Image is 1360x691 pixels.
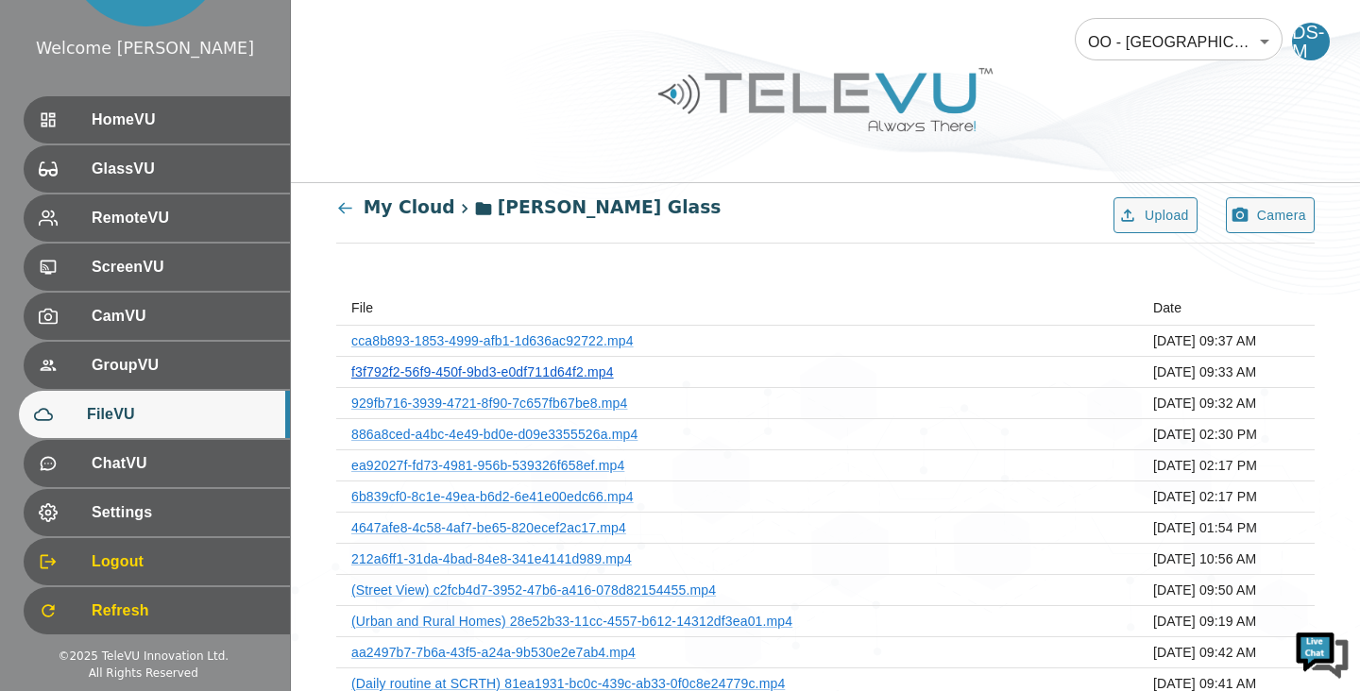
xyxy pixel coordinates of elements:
td: [DATE] 09:32 AM [1138,388,1315,419]
th: Date [1138,291,1315,326]
td: [DATE] 09:42 AM [1138,637,1315,668]
a: 4647afe8-4c58-4af7-be65-820ecef2ac17.mp4 [351,520,626,535]
span: CamVU [92,305,275,328]
div: GlassVU [24,145,290,193]
span: RemoteVU [92,207,275,229]
span: HomeVU [92,109,275,131]
div: Logout [24,538,290,585]
span: FileVU [87,403,275,426]
div: FileVU [19,391,290,438]
a: (Street View) c2fcb4d7-3952-47b6-a416-078d82154455.mp4 [351,582,716,598]
a: (Urban and Rural Homes) 28e52b33-11cc-4557-b612-14312df3ea01.mp4 [351,614,792,629]
span: Logout [92,550,275,573]
td: [DATE] 09:19 AM [1138,606,1315,637]
td: [DATE] 09:33 AM [1138,357,1315,388]
a: f3f792f2-56f9-450f-9bd3-e0df711d64f2.mp4 [351,364,614,379]
div: GroupVU [24,342,290,389]
div: Chat with us now [98,99,317,124]
textarea: Type your message and hit 'Enter' [9,477,360,543]
div: My Cloud [336,194,455,221]
div: CamVU [24,293,290,340]
span: Refresh [92,599,275,622]
td: [DATE] 02:30 PM [1138,419,1315,450]
td: [DATE] 02:17 PM [1138,450,1315,481]
td: [DATE] 02:17 PM [1138,481,1315,513]
span: [PERSON_NAME] Glass [498,197,722,217]
div: Refresh [24,587,290,634]
a: 886a8ced-a4bc-4e49-bd0e-d09e3355526a.mp4 [351,427,637,442]
a: 929fb716-3939-4721-8f90-7c657fb67be8.mp4 [351,396,627,411]
span: GlassVU [92,158,275,180]
a: cca8b893-1853-4999-afb1-1d636ac92722.mp4 [351,333,634,348]
div: Welcome [PERSON_NAME] [36,36,254,60]
div: ChatVU [24,440,290,487]
a: ea92027f-fd73-4981-956b-539326f658ef.mp4 [351,458,624,473]
div: HomeVU [24,96,290,143]
div: OO - [GEOGRAPHIC_DATA] - [PERSON_NAME] [MTRP] [1075,15,1283,68]
div: RemoteVU [24,194,290,242]
div: Settings [24,489,290,536]
a: aa2497b7-7b6a-43f5-a24a-9b530e2e7ab4.mp4 [351,645,636,660]
td: [DATE] 01:54 PM [1138,513,1315,544]
span: ScreenVU [92,256,275,278]
span: Settings [92,501,275,524]
td: [DATE] 09:37 AM [1138,326,1315,357]
img: Chat Widget [1294,625,1351,682]
a: 212a6ff1-31da-4bad-84e8-341e4141d989.mp4 [351,551,632,566]
td: [DATE] 09:50 AM [1138,575,1315,606]
div: ScreenVU [24,244,290,291]
span: GroupVU [92,354,275,377]
div: Minimize live chat window [310,9,355,55]
a: (Daily routine at SCRTH) 81ea1931-bc0c-439c-ab33-0f0c8e24779c.mp4 [351,676,785,691]
a: 6b839cf0-8c1e-49ea-b6d2-6e41e00edc66.mp4 [351,489,634,504]
img: d_736959983_company_1615157101543_736959983 [32,88,79,135]
span: We're online! [110,218,261,409]
img: Logo [655,60,995,139]
div: DS-M [1292,23,1330,60]
button: Camera [1226,197,1315,234]
span: ChatVU [92,452,275,475]
button: Upload [1113,197,1198,234]
td: [DATE] 10:56 AM [1138,544,1315,575]
th: File [336,291,1138,326]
